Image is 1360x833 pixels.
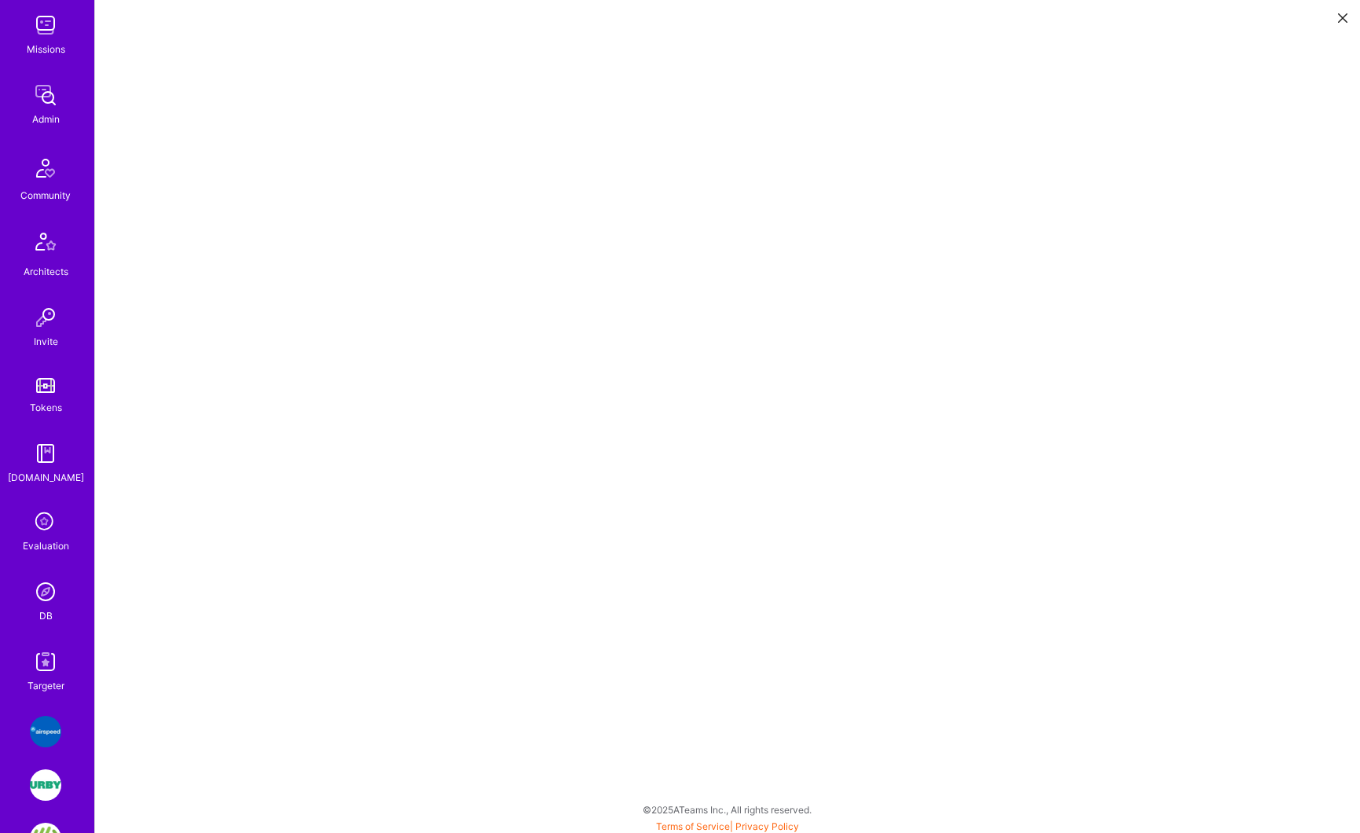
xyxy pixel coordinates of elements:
div: Architects [24,263,68,280]
i: icon SelectionTeam [31,508,60,538]
div: Targeter [27,677,64,694]
img: tokens [36,378,55,393]
a: Urby: Booking & Website redesign [26,769,65,801]
div: Admin [32,111,60,127]
div: [DOMAIN_NAME] [8,469,84,486]
img: admin teamwork [30,79,61,111]
img: Urby: Booking & Website redesign [30,769,61,801]
img: Skill Targeter [30,646,61,677]
div: Evaluation [23,538,69,554]
div: Missions [27,41,65,57]
div: Community [20,187,71,204]
img: Admin Search [30,576,61,607]
img: teamwork [30,9,61,41]
img: Invite [30,302,61,333]
div: DB [39,607,53,624]
img: Community [27,149,64,187]
a: Airspeed: A platform to help employees feel more connected and celebrated [26,716,65,747]
img: Airspeed: A platform to help employees feel more connected and celebrated [30,716,61,747]
div: Invite [34,333,58,350]
img: guide book [30,438,61,469]
div: Tokens [30,399,62,416]
i: icon Close [1338,13,1347,23]
img: Architects [27,226,64,263]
